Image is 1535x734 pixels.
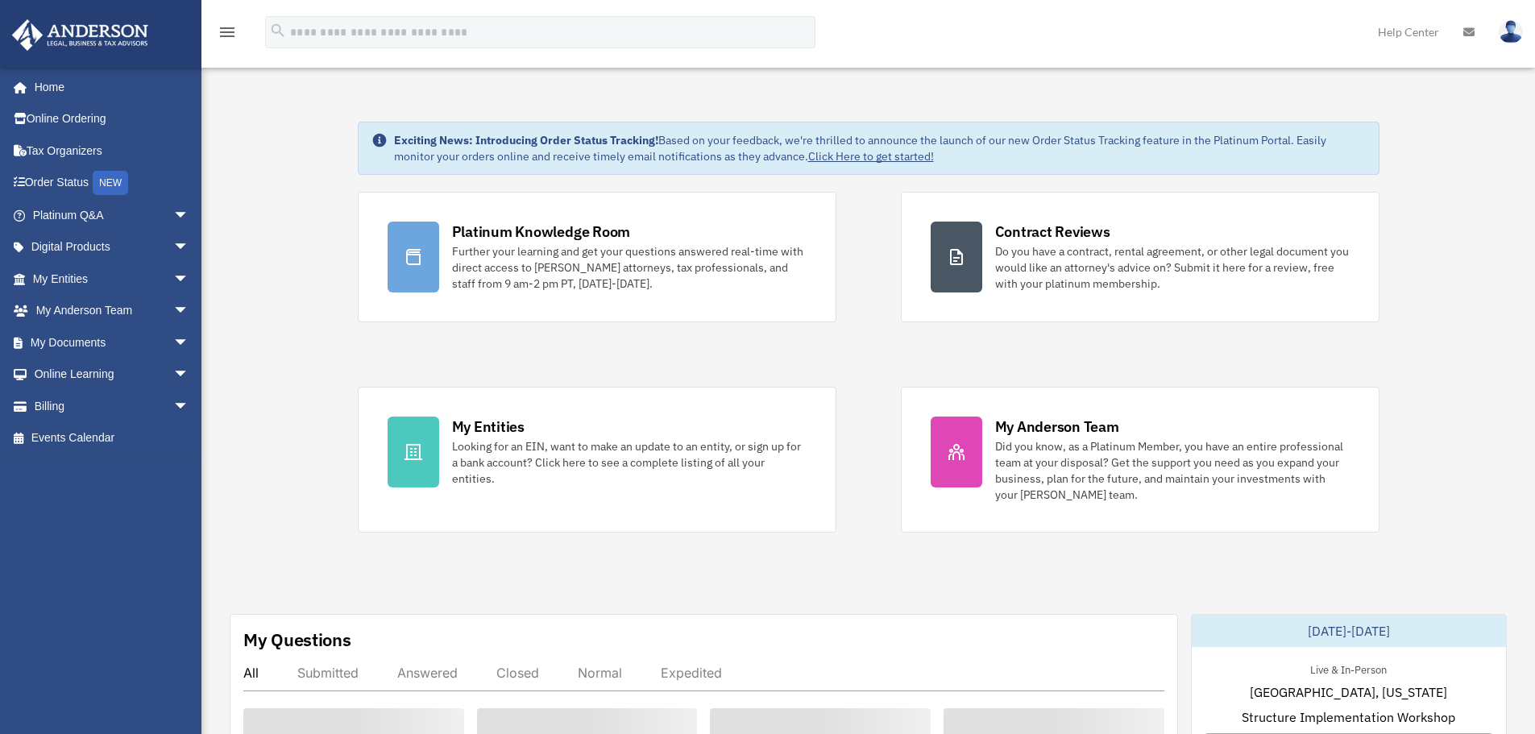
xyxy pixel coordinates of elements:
div: [DATE]-[DATE] [1192,615,1506,647]
a: Tax Organizers [11,135,214,167]
a: Digital Productsarrow_drop_down [11,231,214,263]
div: My Anderson Team [995,417,1119,437]
span: arrow_drop_down [173,326,205,359]
a: Contract Reviews Do you have a contract, rental agreement, or other legal document you would like... [901,192,1379,322]
a: My Entities Looking for an EIN, want to make an update to an entity, or sign up for a bank accoun... [358,387,836,533]
span: arrow_drop_down [173,390,205,423]
span: arrow_drop_down [173,359,205,392]
a: Platinum Q&Aarrow_drop_down [11,199,214,231]
div: My Questions [243,628,351,652]
img: Anderson Advisors Platinum Portal [7,19,153,51]
a: My Documentsarrow_drop_down [11,326,214,359]
span: arrow_drop_down [173,199,205,232]
div: Platinum Knowledge Room [452,222,631,242]
a: Online Learningarrow_drop_down [11,359,214,391]
a: Online Ordering [11,103,214,135]
div: NEW [93,171,128,195]
div: Normal [578,665,622,681]
div: My Entities [452,417,525,437]
a: Click Here to get started! [808,149,934,164]
div: Closed [496,665,539,681]
span: arrow_drop_down [173,231,205,264]
a: Order StatusNEW [11,167,214,200]
div: Did you know, as a Platinum Member, you have an entire professional team at your disposal? Get th... [995,438,1350,503]
a: Billingarrow_drop_down [11,390,214,422]
span: arrow_drop_down [173,263,205,296]
div: Live & In-Person [1297,660,1400,677]
div: Based on your feedback, we're thrilled to announce the launch of our new Order Status Tracking fe... [394,132,1366,164]
div: All [243,665,259,681]
div: Expedited [661,665,722,681]
i: search [269,22,287,39]
a: Platinum Knowledge Room Further your learning and get your questions answered real-time with dire... [358,192,836,322]
div: Further your learning and get your questions answered real-time with direct access to [PERSON_NAM... [452,243,807,292]
a: menu [218,28,237,42]
img: User Pic [1499,20,1523,44]
span: Structure Implementation Workshop [1242,707,1455,727]
strong: Exciting News: Introducing Order Status Tracking! [394,133,658,147]
div: Submitted [297,665,359,681]
a: My Anderson Team Did you know, as a Platinum Member, you have an entire professional team at your... [901,387,1379,533]
div: Do you have a contract, rental agreement, or other legal document you would like an attorney's ad... [995,243,1350,292]
div: Answered [397,665,458,681]
a: Home [11,71,205,103]
div: Looking for an EIN, want to make an update to an entity, or sign up for a bank account? Click her... [452,438,807,487]
a: Events Calendar [11,422,214,454]
a: My Entitiesarrow_drop_down [11,263,214,295]
span: arrow_drop_down [173,295,205,328]
a: My Anderson Teamarrow_drop_down [11,295,214,327]
div: Contract Reviews [995,222,1110,242]
i: menu [218,23,237,42]
span: [GEOGRAPHIC_DATA], [US_STATE] [1250,682,1447,702]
